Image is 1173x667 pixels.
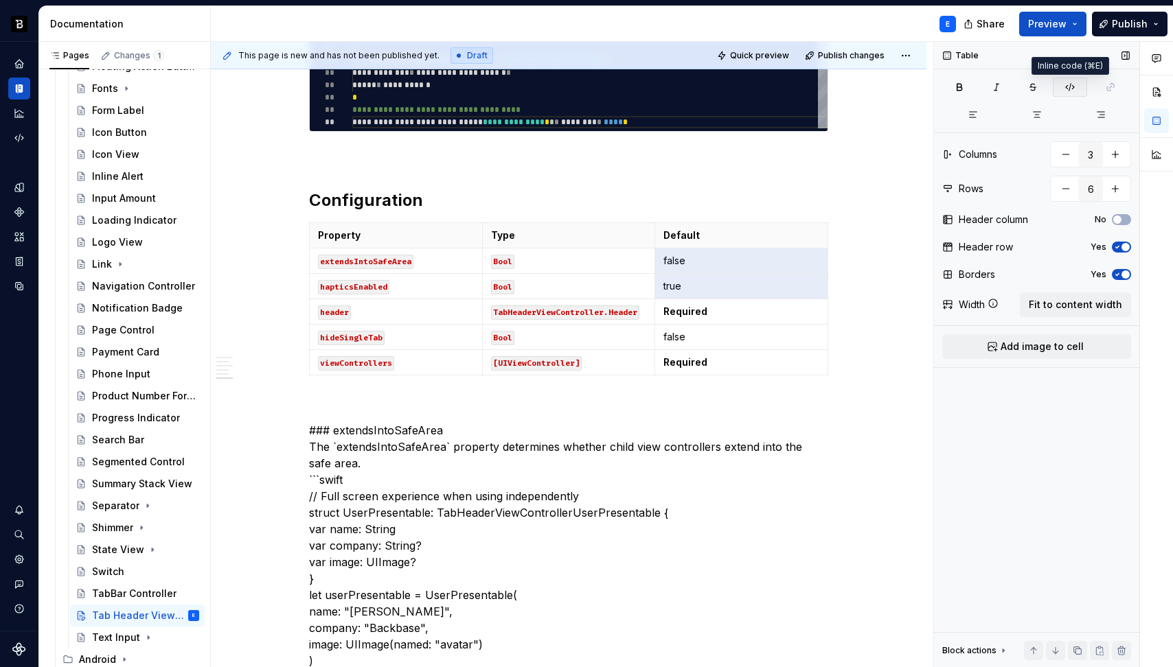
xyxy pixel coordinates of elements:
button: Fit to content width [1020,292,1131,317]
label: Yes [1091,269,1106,280]
p: Property [318,229,474,242]
div: Android [79,653,116,666]
button: Share [957,12,1014,36]
a: Code automation [8,127,30,149]
div: Page Control [92,323,155,337]
div: Pages [49,50,89,61]
span: Preview [1028,17,1067,31]
a: Shimmer [70,517,205,539]
a: Navigation Controller [70,275,205,297]
div: Header column [959,213,1028,226]
a: Documentation [8,78,30,100]
span: Share [977,17,1005,31]
div: Fonts [92,82,118,95]
strong: Required [663,305,707,317]
code: extendsIntoSafeArea [318,255,413,269]
div: Storybook stories [8,250,30,272]
button: Search ⌘K [8,524,30,546]
div: Borders [959,268,995,281]
div: Changes [114,50,164,61]
div: Navigation Controller [92,279,195,293]
a: Text Input [70,627,205,648]
div: Payment Card [92,345,159,359]
span: Fit to content width [1029,298,1122,312]
button: Preview [1019,12,1086,36]
div: Data sources [8,275,30,297]
a: Icon View [70,143,205,165]
a: Tab Header View ControllerE [70,605,205,627]
div: Logo View [92,235,143,249]
button: Publish changes [801,46,891,65]
a: Summary Stack View [70,473,205,495]
code: TabHeaderViewController.Header [491,305,639,320]
strong: Required [663,356,707,368]
a: Components [8,201,30,223]
code: viewControllers [318,356,394,371]
div: Progress Indicator [92,411,180,425]
a: Settings [8,548,30,570]
code: Bool [491,280,514,294]
a: Design tokens [8,176,30,198]
code: [UIViewController] [491,356,582,371]
a: Switch [70,561,205,583]
button: Contact support [8,573,30,595]
label: No [1095,214,1106,225]
a: Notification Badge [70,297,205,319]
p: false [663,254,819,268]
div: Documentation [50,17,205,31]
div: Rows [959,182,983,196]
div: Search Bar [92,433,144,447]
span: Publish changes [818,50,885,61]
code: Bool [491,255,514,269]
span: Publish [1112,17,1148,31]
label: Yes [1091,242,1106,253]
button: Notifications [8,499,30,521]
a: Phone Input [70,363,205,385]
div: E [946,19,950,30]
button: Quick preview [713,46,795,65]
a: Product Number Formatter [70,385,205,407]
div: Block actions [942,645,997,656]
span: 1 [153,50,164,61]
div: Home [8,53,30,75]
div: Form Label [92,104,144,117]
div: Summary Stack View [92,477,192,491]
a: Search Bar [70,429,205,451]
div: Loading Indicator [92,213,176,227]
div: Notification Badge [92,301,183,315]
button: Add image to cell [942,334,1131,359]
div: Columns [959,148,997,161]
button: Publish [1092,12,1168,36]
svg: Supernova Logo [12,642,26,656]
a: Assets [8,226,30,248]
div: Inline Alert [92,169,144,183]
a: Segmented Control [70,451,205,473]
p: false [663,330,819,344]
div: Input Amount [92,191,156,205]
a: Analytics [8,102,30,124]
a: State View [70,539,205,561]
div: Separator [92,499,139,513]
div: Product Number Formatter [92,389,196,403]
div: Phone Input [92,367,150,381]
div: Switch [92,565,124,578]
a: Separator [70,495,205,517]
div: Link [92,257,112,271]
div: Shimmer [92,521,133,535]
a: Logo View [70,231,205,253]
div: State View [92,543,144,557]
span: Quick preview [730,50,789,61]
div: Tab Header View Controller [92,609,185,622]
div: E [192,609,195,622]
p: Default [663,229,819,242]
p: true [663,279,819,293]
a: Page Control [70,319,205,341]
